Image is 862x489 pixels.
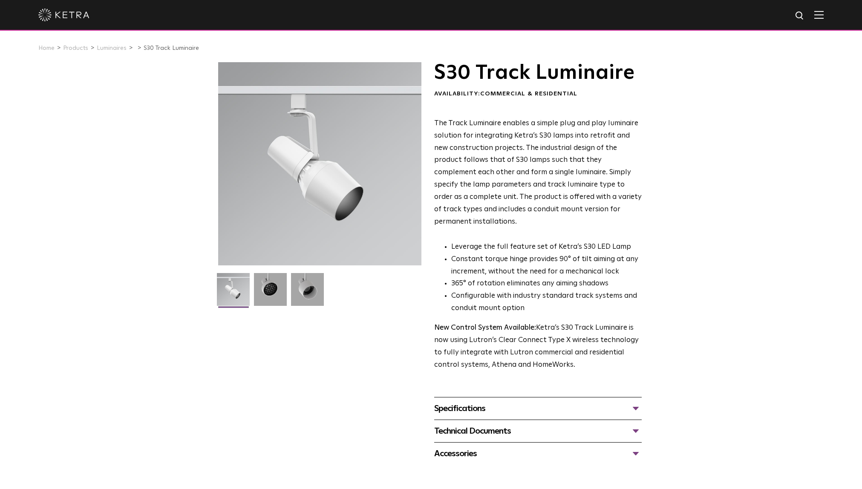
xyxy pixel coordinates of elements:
li: Leverage the full feature set of Ketra’s S30 LED Lamp [451,241,642,253]
a: S30 Track Luminaire [144,45,199,51]
img: S30-Track-Luminaire-2021-Web-Square [217,273,250,312]
strong: New Control System Available: [434,324,536,331]
img: Hamburger%20Nav.svg [814,11,824,19]
span: Commercial & Residential [480,91,577,97]
li: 365° of rotation eliminates any aiming shadows [451,278,642,290]
a: Products [63,45,88,51]
div: Technical Documents [434,424,642,438]
span: The Track Luminaire enables a simple plug and play luminaire solution for integrating Ketra’s S30... [434,120,642,225]
div: Availability: [434,90,642,98]
img: ketra-logo-2019-white [38,9,89,21]
p: Ketra’s S30 Track Luminaire is now using Lutron’s Clear Connect Type X wireless technology to ful... [434,322,642,371]
img: 3b1b0dc7630e9da69e6b [254,273,287,312]
img: 9e3d97bd0cf938513d6e [291,273,324,312]
h1: S30 Track Luminaire [434,62,642,83]
img: search icon [795,11,805,21]
a: Luminaires [97,45,127,51]
div: Accessories [434,447,642,460]
div: Specifications [434,402,642,415]
a: Home [38,45,55,51]
li: Constant torque hinge provides 90° of tilt aiming at any increment, without the need for a mechan... [451,253,642,278]
li: Configurable with industry standard track systems and conduit mount option [451,290,642,315]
